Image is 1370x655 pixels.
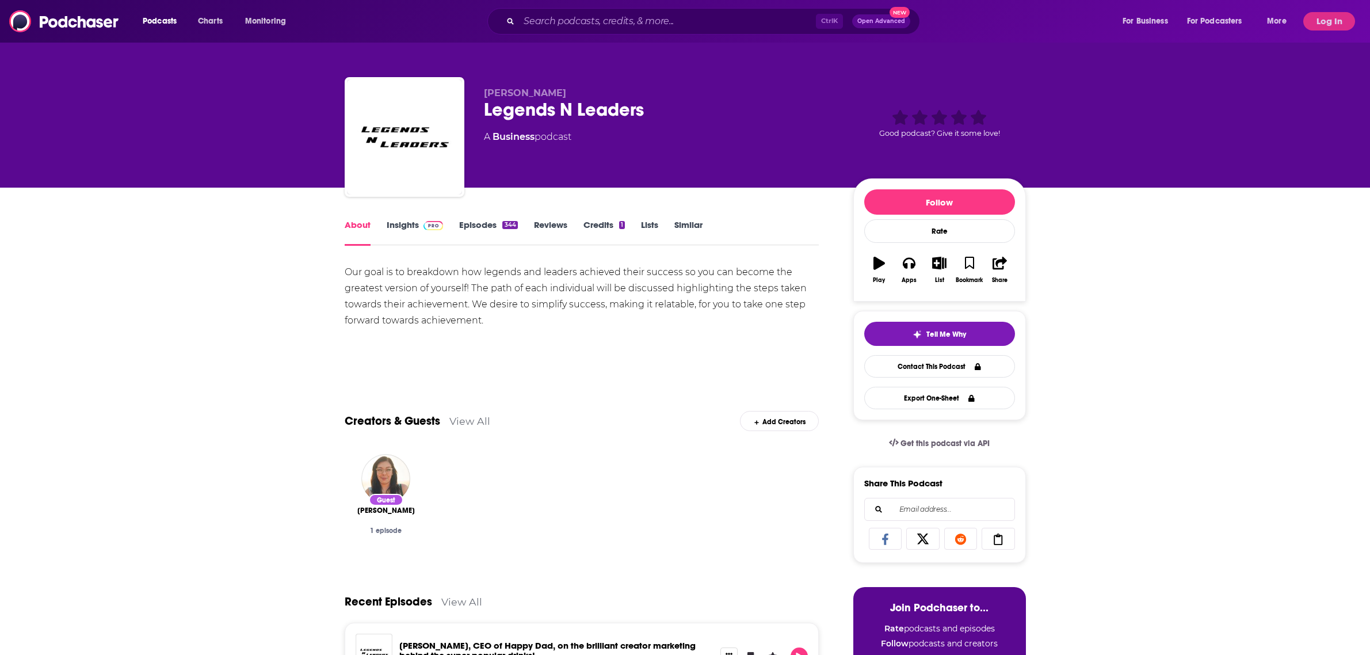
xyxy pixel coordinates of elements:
[498,8,931,35] div: Search podcasts, credits, & more...
[345,414,440,428] a: Creators & Guests
[245,13,286,29] span: Monitoring
[865,638,1014,649] li: podcasts and creators
[347,79,462,195] img: Legends N Leaders
[879,129,1000,138] span: Good podcast? Give it some love!
[884,623,904,634] strong: Rate
[1303,12,1355,31] button: Log In
[9,10,120,32] img: Podchaser - Follow, Share and Rate Podcasts
[1115,12,1182,31] button: open menu
[864,189,1015,215] button: Follow
[906,528,940,550] a: Share on X/Twitter
[135,12,192,31] button: open menu
[361,454,410,503] img: Amanda Golka
[345,264,819,329] div: Our goal is to breakdown how legends and leaders achieved their success so you can become the gre...
[1259,12,1301,31] button: open menu
[864,249,894,291] button: Play
[864,219,1015,243] div: Rate
[864,478,942,489] h3: Share This Podcast
[864,322,1015,346] button: tell me why sparkleTell Me Why
[237,12,301,31] button: open menu
[902,277,917,284] div: Apps
[484,130,571,144] div: A podcast
[641,219,658,246] a: Lists
[865,601,1014,614] h3: Join Podchaser to...
[913,330,922,339] img: tell me why sparkle
[441,596,482,608] a: View All
[992,277,1008,284] div: Share
[357,506,415,515] span: [PERSON_NAME]
[864,387,1015,409] button: Export One-Sheet
[583,219,625,246] a: Credits1
[852,14,910,28] button: Open AdvancedNew
[874,498,1005,520] input: Email address...
[1267,13,1287,29] span: More
[924,249,954,291] button: List
[873,277,885,284] div: Play
[944,528,978,550] a: Share on Reddit
[865,623,1014,634] li: podcasts and episodes
[935,277,944,284] div: List
[869,528,902,550] a: Share on Facebook
[984,249,1014,291] button: Share
[881,638,909,649] strong: Follow
[354,527,418,535] div: 1 episode
[198,13,223,29] span: Charts
[894,249,924,291] button: Apps
[459,219,517,246] a: Episodes344
[1187,13,1242,29] span: For Podcasters
[357,506,415,515] a: Amanda Golka
[345,219,371,246] a: About
[956,277,983,284] div: Bookmark
[853,87,1026,159] div: Good podcast? Give it some love!
[900,439,990,448] span: Get this podcast via API
[864,355,1015,378] a: Contact This Podcast
[1123,13,1168,29] span: For Business
[619,221,625,229] div: 1
[674,219,703,246] a: Similar
[1180,12,1259,31] button: open menu
[502,221,517,229] div: 344
[880,429,999,458] a: Get this podcast via API
[864,498,1015,521] div: Search followers
[484,87,566,98] span: [PERSON_NAME]
[190,12,230,31] a: Charts
[816,14,843,29] span: Ctrl K
[740,411,819,431] div: Add Creators
[926,330,966,339] span: Tell Me Why
[857,18,905,24] span: Open Advanced
[387,219,444,246] a: InsightsPodchaser Pro
[519,12,816,31] input: Search podcasts, credits, & more...
[493,131,535,142] a: Business
[982,528,1015,550] a: Copy Link
[955,249,984,291] button: Bookmark
[534,219,567,246] a: Reviews
[345,595,432,609] a: Recent Episodes
[890,7,910,18] span: New
[143,13,177,29] span: Podcasts
[369,494,403,506] div: Guest
[423,221,444,230] img: Podchaser Pro
[449,415,490,427] a: View All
